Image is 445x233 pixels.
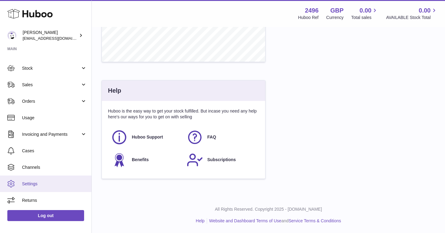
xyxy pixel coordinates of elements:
[22,165,87,170] span: Channels
[108,87,121,95] h3: Help
[22,131,80,137] span: Invoicing and Payments
[132,134,163,140] span: Huboo Support
[23,30,78,41] div: [PERSON_NAME]
[22,82,80,88] span: Sales
[360,6,372,15] span: 0.00
[305,6,319,15] strong: 2496
[22,98,80,104] span: Orders
[207,134,216,140] span: FAQ
[207,157,236,163] span: Subscriptions
[7,210,84,221] a: Log out
[298,15,319,20] div: Huboo Ref
[111,129,180,146] a: Huboo Support
[351,6,378,20] a: 0.00 Total sales
[7,31,17,40] img: sales@distore.co.uk
[419,6,431,15] span: 0.00
[330,6,343,15] strong: GBP
[288,218,341,223] a: Service Terms & Conditions
[22,115,87,121] span: Usage
[196,218,205,223] a: Help
[22,181,87,187] span: Settings
[386,15,438,20] span: AVAILABLE Stock Total
[22,198,87,203] span: Returns
[22,148,87,154] span: Cases
[108,108,259,120] p: Huboo is the easy way to get your stock fulfilled. But incase you need any help here's our ways f...
[132,157,149,163] span: Benefits
[23,36,90,41] span: [EMAIL_ADDRESS][DOMAIN_NAME]
[187,129,256,146] a: FAQ
[351,15,378,20] span: Total sales
[187,152,256,168] a: Subscriptions
[207,218,341,224] li: and
[326,15,344,20] div: Currency
[97,206,440,212] p: All Rights Reserved. Copyright 2025 - [DOMAIN_NAME]
[209,218,281,223] a: Website and Dashboard Terms of Use
[386,6,438,20] a: 0.00 AVAILABLE Stock Total
[22,65,80,71] span: Stock
[111,152,180,168] a: Benefits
